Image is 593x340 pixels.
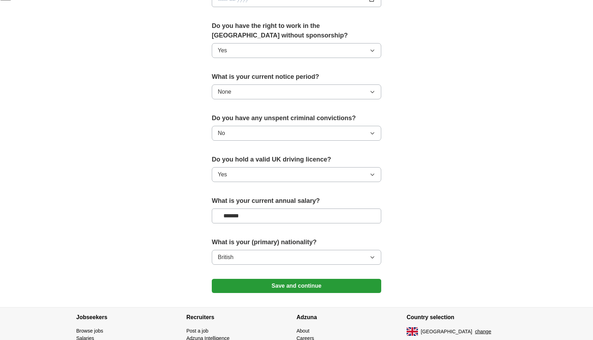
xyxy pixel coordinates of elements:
h4: Country selection [407,307,517,327]
button: Yes [212,167,381,182]
label: What is your current notice period? [212,72,381,82]
label: Do you hold a valid UK driving licence? [212,155,381,164]
label: Do you have any unspent criminal convictions? [212,113,381,123]
span: Yes [218,170,227,179]
label: What is your current annual salary? [212,196,381,206]
button: None [212,84,381,99]
a: Post a job [186,328,208,334]
button: No [212,126,381,141]
span: [GEOGRAPHIC_DATA] [421,328,472,335]
a: About [296,328,310,334]
span: Yes [218,46,227,55]
label: Do you have the right to work in the [GEOGRAPHIC_DATA] without sponsorship? [212,21,381,40]
a: Browse jobs [76,328,103,334]
button: Save and continue [212,279,381,293]
button: Yes [212,43,381,58]
span: No [218,129,225,137]
button: British [212,250,381,265]
img: UK flag [407,327,418,336]
span: British [218,253,233,262]
label: What is your (primary) nationality? [212,238,381,247]
span: None [218,88,231,96]
button: change [475,328,491,335]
